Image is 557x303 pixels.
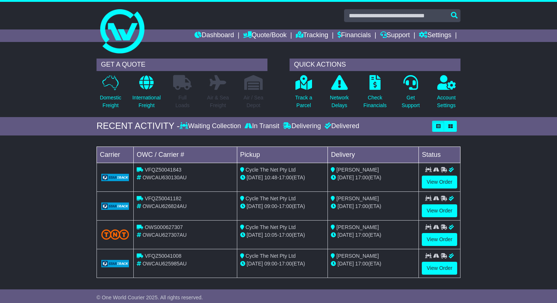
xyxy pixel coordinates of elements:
[143,261,187,267] span: OWCAU625985AU
[337,261,354,267] span: [DATE]
[279,175,292,180] span: 17:00
[402,94,420,109] p: Get Support
[296,29,328,42] a: Tracking
[422,204,457,217] a: View Order
[101,174,129,181] img: GetCarrierServiceLogo
[240,174,325,182] div: - (ETA)
[145,167,182,173] span: VFQZ50041843
[336,253,379,259] span: [PERSON_NAME]
[422,233,457,246] a: View Order
[244,94,263,109] p: Air / Sea Depot
[265,203,277,209] span: 09:00
[331,174,416,182] div: (ETA)
[279,203,292,209] span: 17:00
[240,202,325,210] div: - (ETA)
[336,224,379,230] span: [PERSON_NAME]
[331,202,416,210] div: (ETA)
[143,175,187,180] span: OWCAU630130AU
[246,224,296,230] span: Cycle The Net Pty Ltd
[401,75,420,113] a: GetSupport
[330,75,349,113] a: NetworkDelays
[132,75,161,113] a: InternationalFreight
[132,94,161,109] p: International Freight
[145,195,182,201] span: VFQZ50041182
[279,232,292,238] span: 17:00
[437,75,456,113] a: AccountSettings
[97,59,267,71] div: GET A QUOTE
[143,203,187,209] span: OWCAU626824AU
[265,175,277,180] span: 10:48
[337,232,354,238] span: [DATE]
[419,29,451,42] a: Settings
[97,121,180,131] div: RECENT ACTIVITY -
[246,253,296,259] span: Cycle The Net Pty Ltd
[97,147,134,163] td: Carrier
[281,122,323,130] div: Delivering
[134,147,237,163] td: OWC / Carrier #
[247,261,263,267] span: [DATE]
[240,260,325,268] div: - (ETA)
[97,295,203,300] span: © One World Courier 2025. All rights reserved.
[331,231,416,239] div: (ETA)
[328,147,419,163] td: Delivery
[237,147,328,163] td: Pickup
[173,94,192,109] p: Full Loads
[290,59,460,71] div: QUICK ACTIONS
[145,253,182,259] span: VFQZ50041008
[363,94,386,109] p: Check Financials
[355,232,368,238] span: 17:00
[295,94,312,109] p: Track a Parcel
[180,122,243,130] div: Waiting Collection
[247,232,263,238] span: [DATE]
[337,29,371,42] a: Financials
[101,229,129,239] img: TNT_Domestic.png
[336,195,379,201] span: [PERSON_NAME]
[337,175,354,180] span: [DATE]
[243,29,287,42] a: Quote/Book
[336,167,379,173] span: [PERSON_NAME]
[100,94,121,109] p: Domestic Freight
[247,203,263,209] span: [DATE]
[295,75,312,113] a: Track aParcel
[330,94,349,109] p: Network Delays
[195,29,234,42] a: Dashboard
[143,232,187,238] span: OWCAU627307AU
[265,261,277,267] span: 09:00
[246,195,296,201] span: Cycle The Net Pty Ltd
[437,94,456,109] p: Account Settings
[101,202,129,210] img: GetCarrierServiceLogo
[337,203,354,209] span: [DATE]
[323,122,359,130] div: Delivered
[243,122,281,130] div: In Transit
[422,262,457,275] a: View Order
[101,260,129,267] img: GetCarrierServiceLogo
[380,29,410,42] a: Support
[355,261,368,267] span: 17:00
[207,94,229,109] p: Air & Sea Freight
[355,175,368,180] span: 17:00
[279,261,292,267] span: 17:00
[331,260,416,268] div: (ETA)
[246,167,296,173] span: Cycle The Net Pty Ltd
[363,75,387,113] a: CheckFinancials
[419,147,460,163] td: Status
[240,231,325,239] div: - (ETA)
[265,232,277,238] span: 10:05
[99,75,122,113] a: DomesticFreight
[355,203,368,209] span: 17:00
[422,176,457,189] a: View Order
[145,224,183,230] span: OWS000627307
[247,175,263,180] span: [DATE]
